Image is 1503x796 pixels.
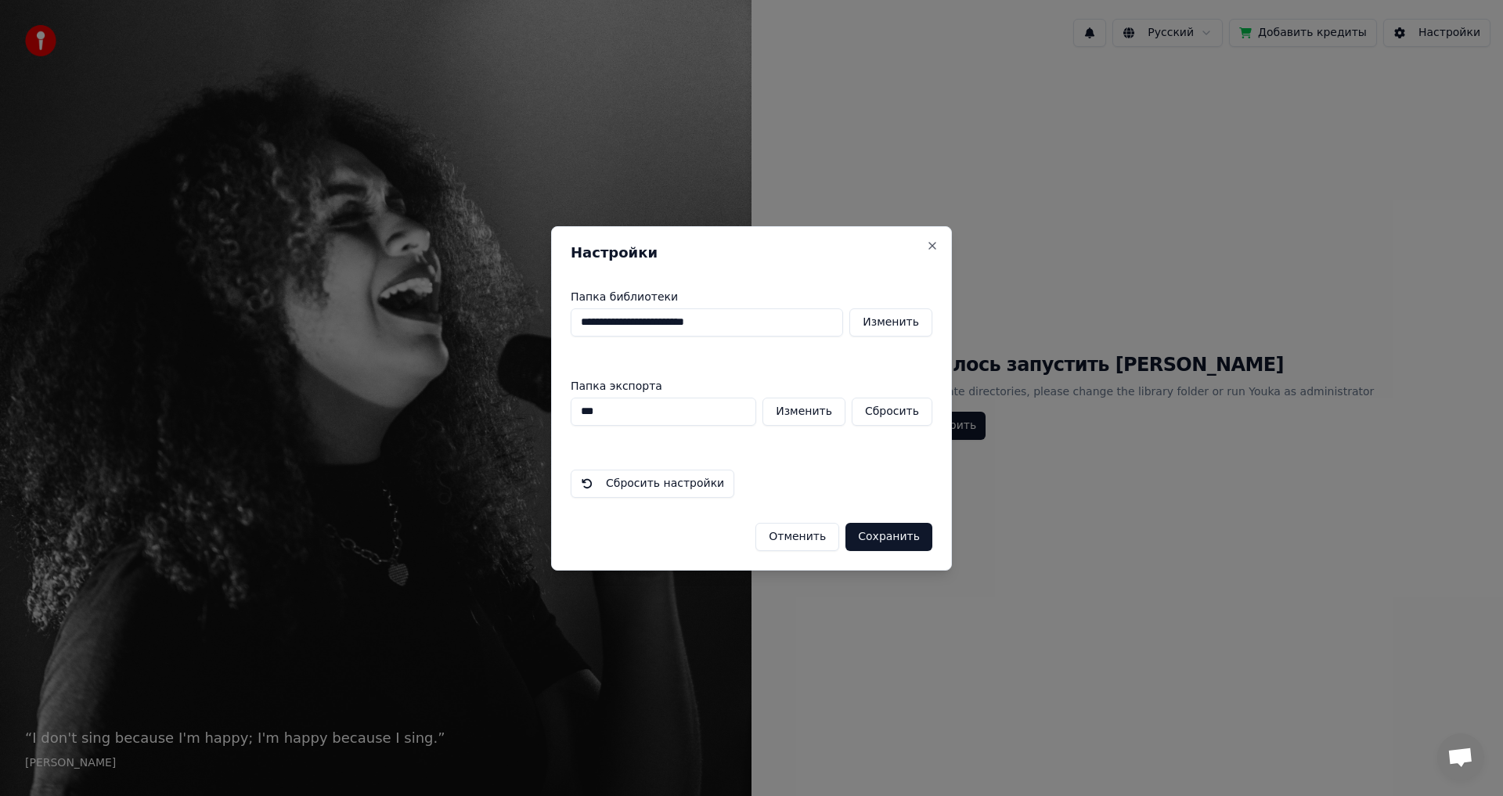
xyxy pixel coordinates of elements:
label: Папка библиотеки [571,291,932,302]
button: Сбросить настройки [571,470,734,498]
label: Папка экспорта [571,380,932,391]
button: Отменить [755,523,839,551]
button: Сбросить [852,398,932,426]
button: Изменить [849,308,932,337]
h2: Настройки [571,246,932,260]
button: Сохранить [845,523,932,551]
button: Изменить [762,398,845,426]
